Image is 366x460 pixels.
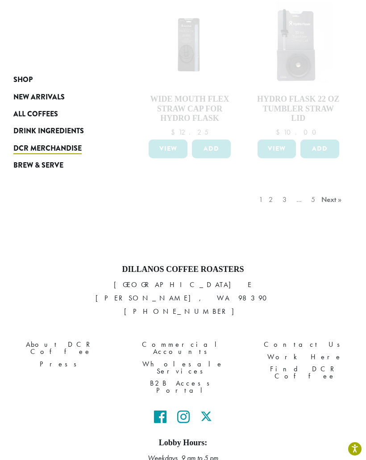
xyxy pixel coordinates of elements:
a: Commercial Accounts [129,339,237,358]
a: Brew & Serve [13,157,108,174]
a: Contact Us [251,339,359,351]
span: Brew & Serve [13,160,63,171]
h5: Lobby Hours: [7,438,359,448]
span: DCR Merchandise [13,143,82,154]
a: Wholesale Services [129,358,237,377]
a: About DCR Coffee [7,339,115,358]
a: Find DCR Coffee [251,363,359,382]
a: Work Here [251,351,359,363]
a: Shop [13,71,108,88]
span: Shop [13,74,33,86]
a: DCR Merchandise [13,140,108,157]
a: B2B Access Portal [129,377,237,396]
p: [GEOGRAPHIC_DATA] E [PERSON_NAME], WA 98390 [PHONE_NUMBER] [7,278,359,318]
span: New Arrivals [13,92,65,103]
span: All Coffees [13,109,58,120]
span: Drink Ingredients [13,126,84,137]
h4: Dillanos Coffee Roasters [7,265,359,275]
a: All Coffees [13,106,108,123]
a: New Arrivals [13,88,108,105]
a: Press [7,358,115,370]
a: Drink Ingredients [13,123,108,140]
